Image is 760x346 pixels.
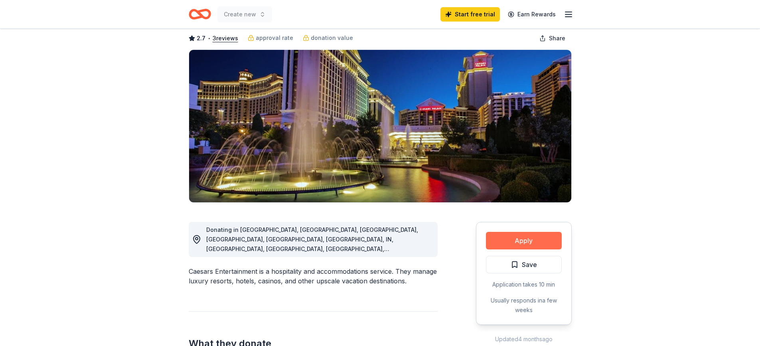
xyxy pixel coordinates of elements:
[217,6,272,22] button: Create new
[189,267,438,286] div: Caesars Entertainment is a hospitality and accommodations service. They manage luxury resorts, ho...
[440,7,500,22] a: Start free trial
[503,7,561,22] a: Earn Rewards
[549,34,565,43] span: Share
[533,30,572,46] button: Share
[197,34,205,43] span: 2.7
[303,33,353,43] a: donation value
[256,33,293,43] span: approval rate
[486,232,562,249] button: Apply
[486,280,562,289] div: Application takes 10 min
[476,334,572,344] div: Updated 4 months ago
[207,35,210,42] span: •
[224,10,256,19] span: Create new
[213,34,238,43] button: 3reviews
[486,256,562,273] button: Save
[311,33,353,43] span: donation value
[248,33,293,43] a: approval rate
[206,226,418,281] span: Donating in [GEOGRAPHIC_DATA], [GEOGRAPHIC_DATA], [GEOGRAPHIC_DATA], [GEOGRAPHIC_DATA], [GEOGRAPH...
[189,5,211,24] a: Home
[522,259,537,270] span: Save
[189,50,571,202] img: Image for Caesars Entertainment
[486,296,562,315] div: Usually responds in a few weeks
